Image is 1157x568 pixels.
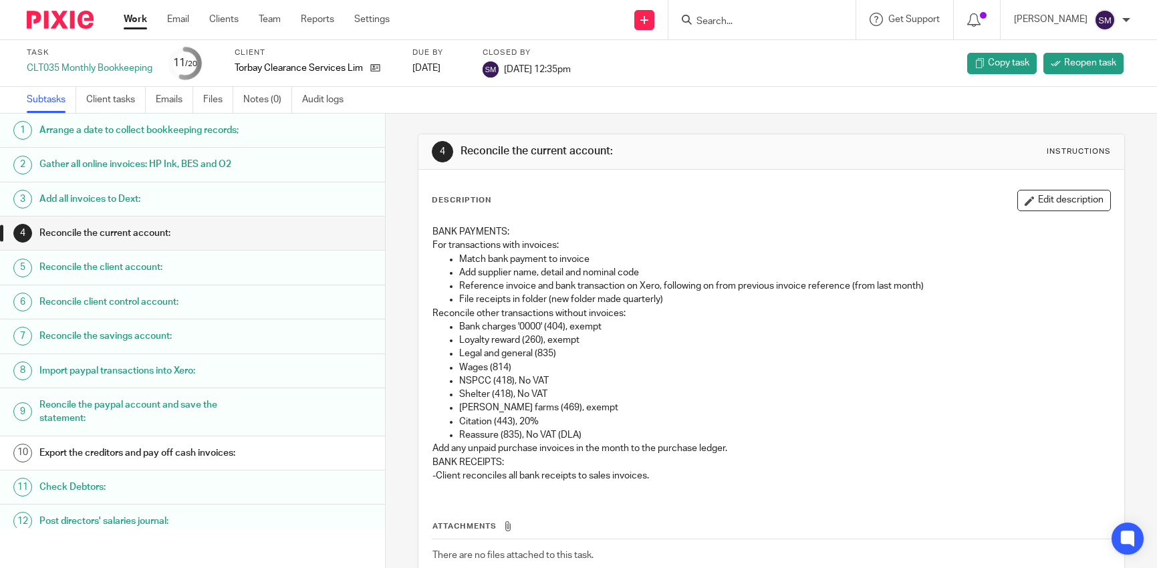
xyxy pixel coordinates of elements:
div: 5 [13,259,32,277]
p: Reconcile other transactions without invoices: [432,307,1110,320]
p: Wages (814) [459,361,1110,374]
h1: Reconcile the current account: [461,144,800,158]
div: 11 [173,55,197,71]
h1: Check Debtors: [39,477,261,497]
p: BANK PAYMENTS: For transactions with invoices: [432,225,1110,253]
div: 1 [13,121,32,140]
h1: Reoncile the paypal account and save the statement: [39,395,261,429]
a: Reopen task [1043,53,1124,74]
p: BANK RECEIPTS: [432,456,1110,469]
div: 4 [13,224,32,243]
span: [DATE] 12:35pm [504,64,571,74]
input: Search [695,16,815,28]
p: Add supplier name, detail and nominal code [459,266,1110,279]
img: Pixie [27,11,94,29]
p: -Client reconciles all bank receipts to sales invoices. [432,469,1110,482]
a: Email [167,13,189,26]
p: Reference invoice and bank transaction on Xero, following on from previous invoice reference (fro... [459,279,1110,293]
p: NSPCC (418), No VAT [459,374,1110,388]
div: 6 [13,293,32,311]
div: Instructions [1047,146,1111,157]
p: Reassure (835), No VAT (DLA) [459,428,1110,442]
p: Description [432,195,491,206]
div: 2 [13,156,32,174]
label: Closed by [483,47,571,58]
p: Bank charges '0000' (404), exempt [459,320,1110,333]
div: 11 [13,478,32,496]
img: svg%3E [483,61,499,78]
a: Files [203,87,233,113]
div: 3 [13,190,32,208]
p: File receipts in folder (new folder made quarterly) [459,293,1110,306]
p: Citation (443), 20% [459,415,1110,428]
h1: Export the creditors and pay off cash invoices: [39,443,261,463]
h1: Post directors' salaries journal: [39,511,261,531]
small: /20 [185,60,197,67]
p: Add any unpaid purchase invoices in the month to the purchase ledger. [432,442,1110,455]
div: 4 [432,141,453,162]
a: Clients [209,13,239,26]
div: 12 [13,512,32,531]
h1: Import paypal transactions into Xero: [39,361,261,381]
a: Emails [156,87,193,113]
div: [DATE] [412,61,466,75]
h1: Gather all online invoices: HP Ink, BES and O2 [39,154,261,174]
label: Task [27,47,152,58]
div: 10 [13,444,32,462]
p: Shelter (418), No VAT [459,388,1110,401]
p: Match bank payment to invoice [459,253,1110,266]
a: Copy task [967,53,1037,74]
a: Reports [301,13,334,26]
p: Loyalty reward (260), exempt [459,333,1110,347]
a: Client tasks [86,87,146,113]
a: Work [124,13,147,26]
div: CLT035 Monthly Bookkeeping [27,61,152,75]
a: Subtasks [27,87,76,113]
a: Audit logs [302,87,354,113]
p: [PERSON_NAME] farms (469), exempt [459,401,1110,414]
h1: Reconcile the savings account: [39,326,261,346]
span: Copy task [988,56,1029,69]
span: Attachments [432,523,497,530]
a: Notes (0) [243,87,292,113]
div: 9 [13,402,32,421]
button: Edit description [1017,190,1111,211]
h1: Add all invoices to Dext: [39,189,261,209]
h1: Reconcile the current account: [39,223,261,243]
img: svg%3E [1094,9,1116,31]
p: Legal and general (835) [459,347,1110,360]
p: [PERSON_NAME] [1014,13,1087,26]
h1: Reconcile client control account: [39,292,261,312]
span: Reopen task [1064,56,1116,69]
span: Get Support [888,15,940,24]
p: Torbay Clearance Services Limited [235,61,364,75]
label: Due by [412,47,466,58]
h1: Reconcile the client account: [39,257,261,277]
label: Client [235,47,396,58]
a: Team [259,13,281,26]
div: 8 [13,362,32,380]
div: 7 [13,327,32,345]
h1: Arrange a date to collect bookkeeping records; [39,120,261,140]
span: There are no files attached to this task. [432,551,594,560]
a: Settings [354,13,390,26]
